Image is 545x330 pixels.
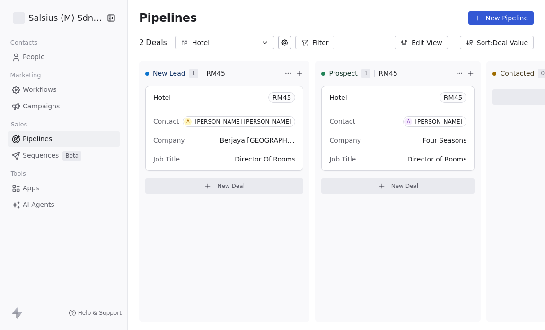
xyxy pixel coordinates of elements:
span: Workflows [23,85,57,95]
span: New Deal [217,182,245,190]
span: AI Agents [23,200,54,210]
span: Contacted [500,69,534,78]
button: New Deal [145,178,303,194]
div: [PERSON_NAME] [PERSON_NAME] [194,118,291,125]
button: Edit View [395,36,448,49]
span: Hotel [153,94,171,101]
span: Director of Rooms [407,155,467,163]
span: Contact [329,117,355,125]
div: [PERSON_NAME] [415,118,462,125]
span: Company [329,136,361,144]
span: RM 45 [378,69,397,78]
div: A [407,118,410,125]
span: Pipelines [23,134,52,144]
span: RM 45 [444,93,463,102]
span: Director Of Rooms [235,155,295,163]
span: RM 45 [206,69,225,78]
span: Pipelines [139,11,197,25]
span: New Lead [153,69,185,78]
a: Workflows [8,82,120,98]
span: Company [153,136,185,144]
span: Deals [146,37,167,48]
span: Sales [7,117,31,132]
button: Salsius (M) Sdn Bhd [11,10,101,26]
span: Contact [153,117,179,125]
span: Marketing [6,68,45,82]
span: Four Seasons [422,136,466,144]
span: Job Title [329,155,356,163]
span: Salsius (M) Sdn Bhd [28,12,105,24]
button: Filter [295,36,334,49]
span: Hotel [329,94,347,101]
span: 1 [189,69,199,78]
span: Help & Support [78,309,122,317]
span: 1 [361,69,371,78]
span: People [23,52,45,62]
div: A [186,118,190,125]
span: Prospect [329,69,357,78]
div: 2 [139,37,167,48]
a: People [8,49,120,65]
span: Job Title [153,155,180,163]
span: Contacts [6,36,42,50]
span: Apps [23,183,39,193]
span: Campaigns [23,101,60,111]
button: Sort: Deal Value [460,36,534,49]
div: Prospect1RM45 [321,61,454,86]
a: Pipelines [8,131,120,147]
span: Berjaya [GEOGRAPHIC_DATA] [220,135,316,144]
div: HotelRM45ContactA[PERSON_NAME]CompanyFour SeasonsJob TitleDirector of Rooms [321,86,475,171]
span: RM 45 [272,93,291,102]
div: HotelRM45ContactA[PERSON_NAME] [PERSON_NAME]CompanyBerjaya [GEOGRAPHIC_DATA]Job TitleDirector Of ... [145,86,303,171]
a: AI Agents [8,197,120,213]
a: Help & Support [69,309,122,317]
span: New Deal [391,182,419,190]
span: Beta [62,151,81,161]
a: Campaigns [8,98,120,114]
div: New Lead1RM45 [145,61,282,86]
span: Sequences [23,151,59,161]
span: Tools [7,167,30,181]
a: SequencesBeta [8,148,120,163]
a: Apps [8,180,120,196]
button: New Deal [321,178,475,194]
div: Hotel [192,38,257,48]
button: New Pipeline [468,11,534,25]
